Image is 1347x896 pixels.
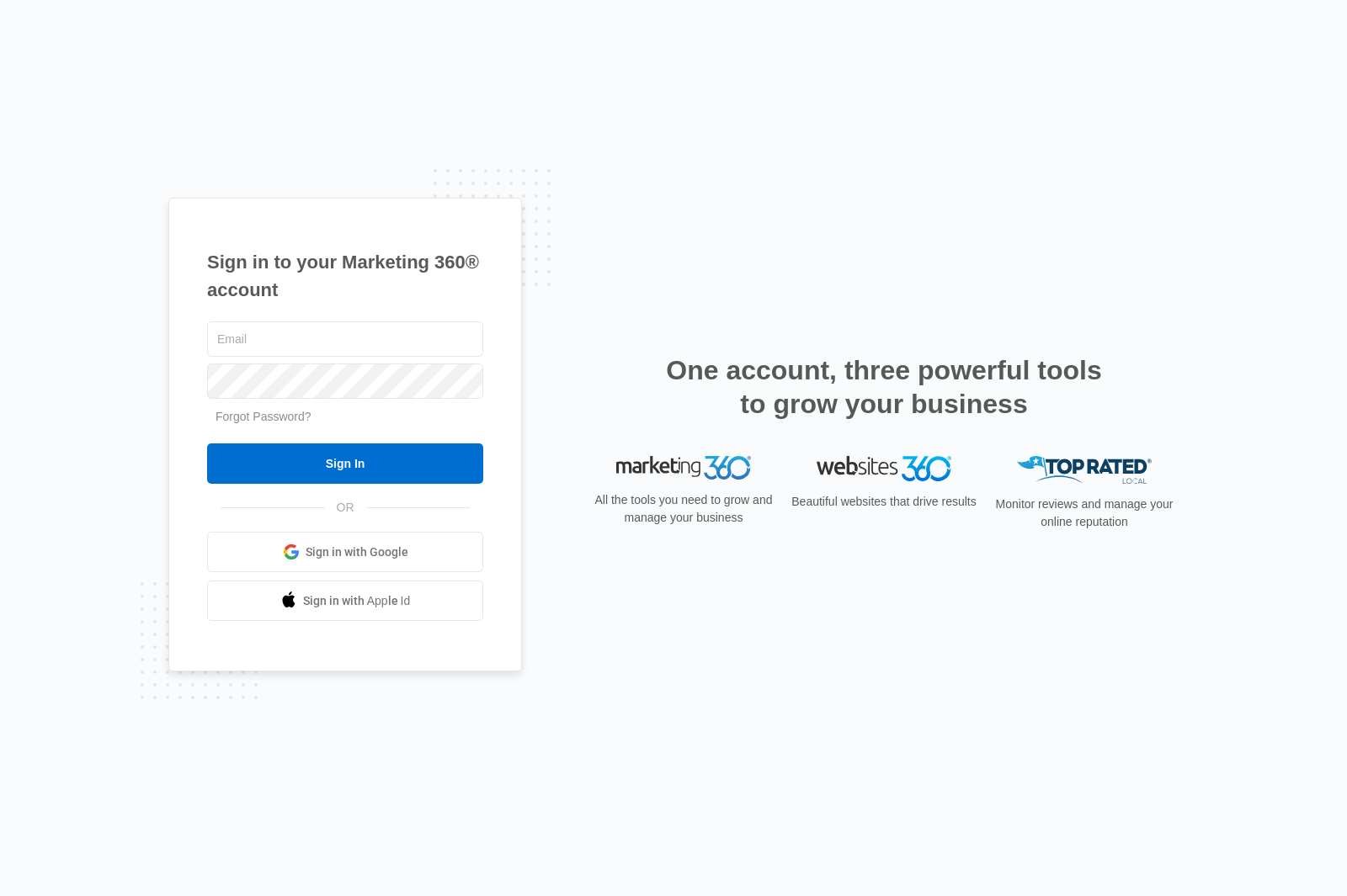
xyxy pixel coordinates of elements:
h1: Sign in to your Marketing 360® account [207,248,483,304]
a: Forgot Password? [216,410,311,423]
h2: One account, three powerful tools to grow your business [661,353,1107,421]
img: Top Rated Local [1017,456,1152,484]
a: Sign in with Apple Id [207,581,483,621]
p: Monitor reviews and manage your online reputation [990,496,1179,531]
p: All the tools you need to grow and manage your business [589,491,778,527]
span: Sign in with Apple Id [303,592,411,610]
p: Beautiful websites that drive results [790,493,978,511]
img: Marketing 360 [616,456,751,480]
a: Sign in with Google [207,532,483,572]
input: Email [207,321,483,357]
span: Sign in with Google [306,543,408,561]
span: OR [325,499,366,517]
img: Websites 360 [817,456,951,480]
input: Sign In [207,443,483,484]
